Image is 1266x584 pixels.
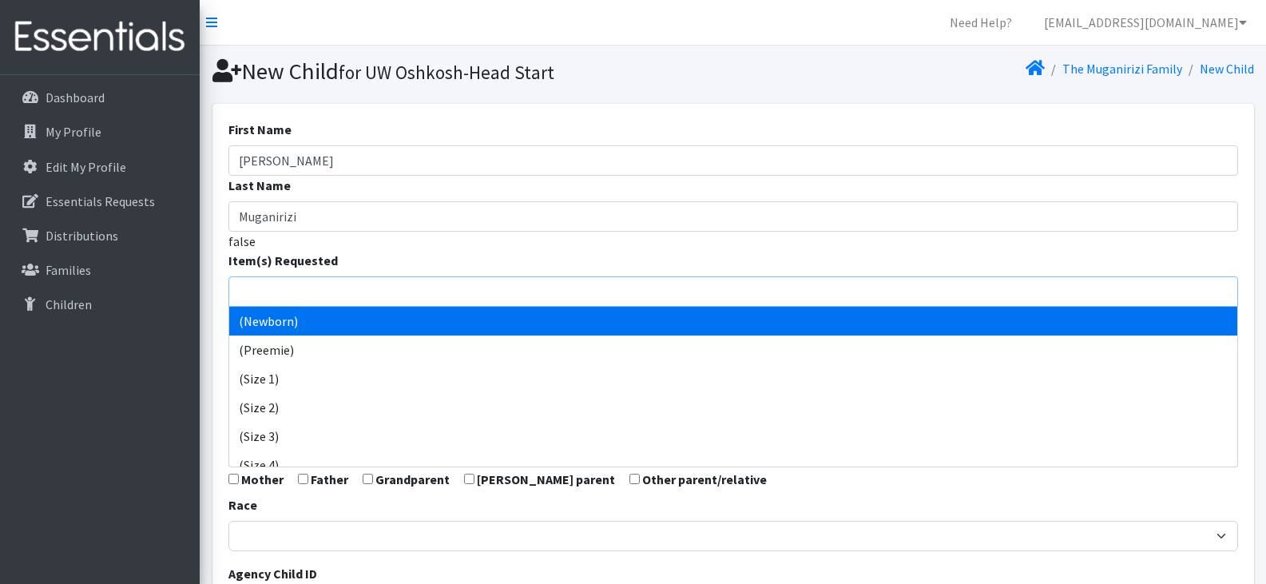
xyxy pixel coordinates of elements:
p: Families [46,262,91,278]
a: Children [6,288,193,320]
label: Last Name [228,176,291,195]
label: Agency Child ID [228,564,317,583]
li: (Size 4) [229,451,1237,479]
label: First Name [228,120,292,139]
p: Children [46,296,92,312]
label: Father [311,470,348,489]
p: Edit My Profile [46,159,126,175]
label: Mother [241,470,284,489]
label: Other parent/relative [642,470,767,489]
label: Race [228,495,257,514]
p: Dashboard [46,89,105,105]
a: Essentials Requests [6,185,193,217]
h1: New Child [212,58,728,85]
p: Distributions [46,228,118,244]
li: (Size 2) [229,393,1237,422]
a: Dashboard [6,81,193,113]
p: My Profile [46,124,101,140]
label: Item(s) Requested [228,251,338,270]
a: Edit My Profile [6,151,193,183]
li: (Size 1) [229,364,1237,393]
li: (Size 3) [229,422,1237,451]
label: Grandparent [375,470,450,489]
li: (Newborn) [229,307,1237,336]
a: Distributions [6,220,193,252]
a: The Muganirizi Family [1062,61,1182,77]
a: Families [6,254,193,286]
a: [EMAIL_ADDRESS][DOMAIN_NAME] [1031,6,1260,38]
a: New Child [1200,61,1254,77]
a: Need Help? [937,6,1025,38]
p: Essentials Requests [46,193,155,209]
img: HumanEssentials [6,10,193,64]
li: (Preemie) [229,336,1237,364]
a: My Profile [6,116,193,148]
small: for UW Oshkosh-Head Start [339,61,554,84]
label: [PERSON_NAME] parent [477,470,615,489]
